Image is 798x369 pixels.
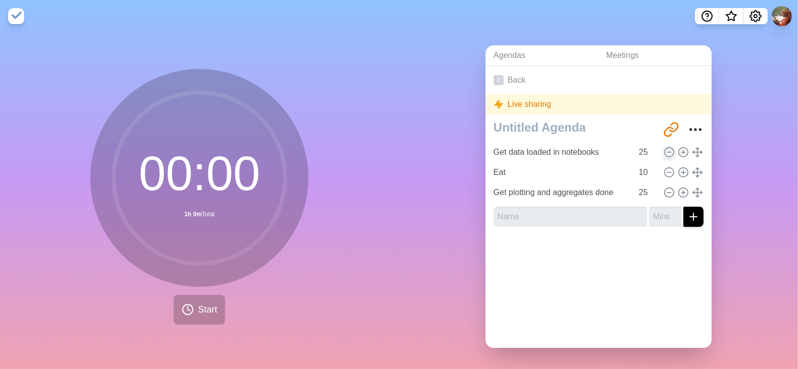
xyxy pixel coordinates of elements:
button: Settings [743,8,768,24]
input: Mins [635,142,659,162]
input: Name [490,182,633,203]
input: Name [490,142,633,162]
input: Mins [635,162,659,182]
input: Name [494,207,647,227]
button: Start [174,295,225,325]
button: More [685,119,706,140]
a: Back [486,66,712,94]
img: timeblocks logo [8,8,24,24]
span: Start [198,303,217,317]
a: Meetings [598,45,712,66]
button: What’s new [719,8,743,24]
input: Mins [649,207,681,227]
button: Help [695,8,719,24]
a: Agendas [486,45,598,66]
input: Name [490,162,633,182]
input: Mins [635,182,659,203]
div: Live sharing [486,94,712,114]
button: Share link [661,119,681,140]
